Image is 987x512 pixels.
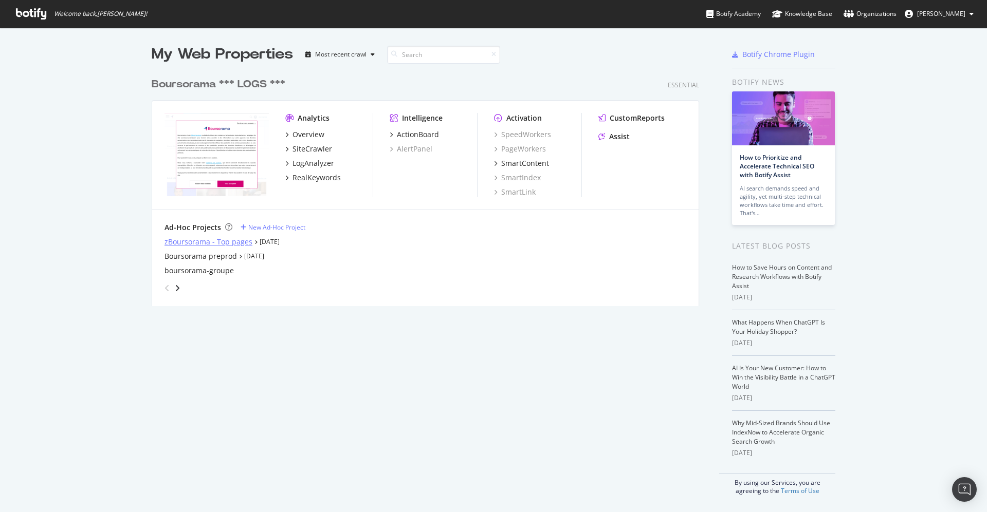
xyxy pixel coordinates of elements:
[164,113,269,196] img: boursorama.com
[174,283,181,293] div: angle-right
[732,293,835,302] div: [DATE]
[387,46,500,64] input: Search
[598,131,630,142] a: Assist
[668,81,699,89] div: Essential
[390,144,432,154] a: AlertPanel
[732,240,835,252] div: Latest Blog Posts
[897,6,982,22] button: [PERSON_NAME]
[164,251,237,261] a: Boursorama preprod
[160,280,174,296] div: angle-left
[164,266,234,276] a: boursorama-groupe
[501,158,549,168] div: SmartContent
[494,187,536,197] a: SmartLink
[260,237,280,246] a: [DATE]
[494,158,549,168] a: SmartContent
[397,129,439,140] div: ActionBoard
[402,113,443,123] div: Intelligence
[301,46,379,63] button: Most recent crawl
[740,153,814,179] a: How to Prioritize and Accelerate Technical SEO with Botify Assist
[844,9,897,19] div: Organizations
[506,113,542,123] div: Activation
[494,144,546,154] a: PageWorkers
[164,237,252,247] a: zBoursorama - Top pages
[164,222,221,233] div: Ad-Hoc Projects
[732,338,835,348] div: [DATE]
[732,318,825,336] a: What Happens When ChatGPT Is Your Holiday Shopper?
[732,263,832,290] a: How to Save Hours on Content and Research Workflows with Botify Assist
[781,486,819,495] a: Terms of Use
[494,129,551,140] a: SpeedWorkers
[719,473,835,495] div: By using our Services, you are agreeing to the
[610,113,665,123] div: CustomReports
[952,477,977,502] div: Open Intercom Messenger
[494,173,541,183] a: SmartIndex
[285,158,334,168] a: LogAnalyzer
[732,448,835,458] div: [DATE]
[54,10,147,18] span: Welcome back, [PERSON_NAME] !
[732,91,835,145] img: How to Prioritize and Accelerate Technical SEO with Botify Assist
[248,223,305,232] div: New Ad-Hoc Project
[732,393,835,403] div: [DATE]
[315,51,367,58] div: Most recent crawl
[732,364,835,391] a: AI Is Your New Customer: How to Win the Visibility Battle in a ChatGPT World
[244,252,264,260] a: [DATE]
[917,9,965,18] span: Emmanuelle Cariou
[241,223,305,232] a: New Ad-Hoc Project
[152,65,707,306] div: grid
[293,173,341,183] div: RealKeywords
[152,44,293,65] div: My Web Properties
[598,113,665,123] a: CustomReports
[285,173,341,183] a: RealKeywords
[293,129,324,140] div: Overview
[609,131,630,142] div: Assist
[298,113,330,123] div: Analytics
[732,49,815,60] a: Botify Chrome Plugin
[706,9,761,19] div: Botify Academy
[285,129,324,140] a: Overview
[740,184,827,217] div: AI search demands speed and agility, yet multi-step technical workflows take time and effort. Tha...
[293,144,332,154] div: SiteCrawler
[285,144,332,154] a: SiteCrawler
[772,9,832,19] div: Knowledge Base
[732,419,830,446] a: Why Mid-Sized Brands Should Use IndexNow to Accelerate Organic Search Growth
[732,77,835,88] div: Botify news
[293,158,334,168] div: LogAnalyzer
[742,49,815,60] div: Botify Chrome Plugin
[390,129,439,140] a: ActionBoard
